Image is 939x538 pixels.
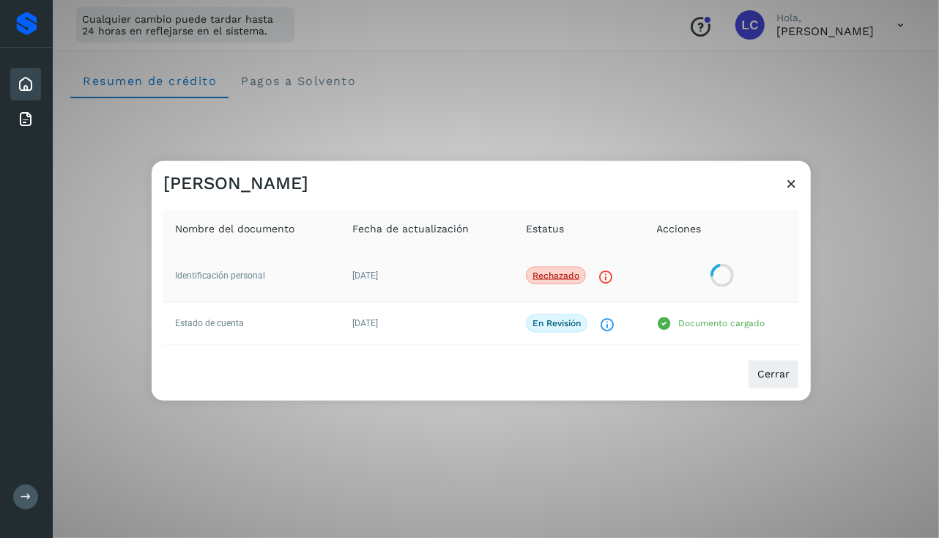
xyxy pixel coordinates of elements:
p: Documento cargado [679,318,765,328]
h3: [PERSON_NAME] [163,173,308,194]
span: Estado de cuenta [175,318,244,328]
span: Identificación personal [175,270,265,281]
p: En revisión [532,318,581,328]
span: Estatus [526,221,564,237]
div: Facturas [10,103,41,136]
span: Cerrar [757,369,790,379]
span: Fecha de actualización [352,221,469,237]
span: [DATE] [352,318,378,328]
p: Rechazado [532,270,579,280]
span: Nombre del documento [175,221,294,237]
span: Acciones [657,221,702,237]
span: [DATE] [352,270,378,281]
div: Inicio [10,68,41,100]
button: Cerrar [748,359,799,388]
